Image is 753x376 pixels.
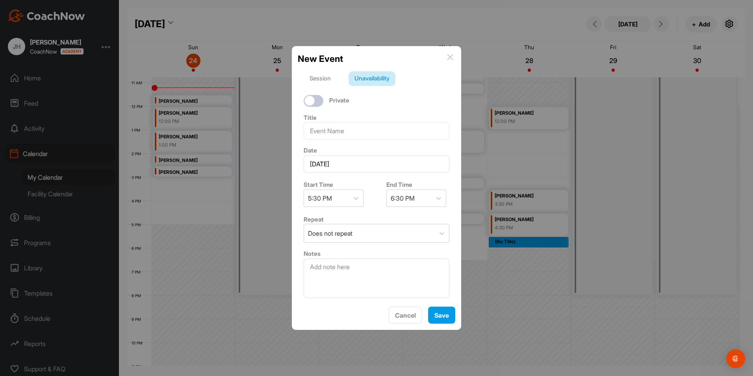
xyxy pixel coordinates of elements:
div: Unavailability [349,71,395,86]
label: Repeat [304,216,324,223]
label: Title [304,114,317,121]
input: Select Date [304,155,449,173]
div: Session [304,71,337,86]
button: Cancel [389,307,422,324]
h2: New Event [298,52,343,65]
input: Event Name [304,122,449,140]
label: End Time [386,181,412,188]
img: info [447,54,453,60]
label: Private [329,96,349,105]
div: 6:30 PM [391,194,415,203]
div: Open Intercom Messenger [726,349,745,368]
div: 5:30 PM [308,194,332,203]
button: Save [428,307,455,324]
label: Date [304,147,317,154]
label: Notes [304,250,321,257]
label: Start Time [304,181,333,188]
div: Does not repeat [308,229,352,238]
